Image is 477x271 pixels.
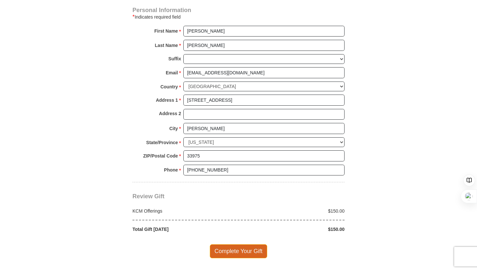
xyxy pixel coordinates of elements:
[132,8,345,13] h4: Personal Information
[164,165,178,174] strong: Phone
[146,138,178,147] strong: State/Province
[156,96,178,105] strong: Address 1
[155,41,178,50] strong: Last Name
[154,26,178,36] strong: First Name
[161,82,178,91] strong: Country
[129,226,239,233] div: Total Gift [DATE]
[210,244,268,258] span: Complete Your Gift
[168,54,181,63] strong: Suffix
[159,109,181,118] strong: Address 2
[238,226,348,233] div: $150.00
[132,13,345,21] div: Indicates required field
[129,208,239,214] div: KCM Offerings
[238,208,348,214] div: $150.00
[132,193,164,200] span: Review Gift
[143,151,178,160] strong: ZIP/Postal Code
[166,68,178,77] strong: Email
[169,124,178,133] strong: City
